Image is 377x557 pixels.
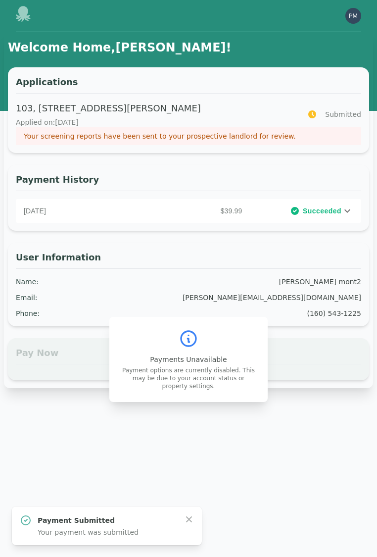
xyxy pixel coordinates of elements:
[16,277,39,287] div: Name :
[16,173,361,191] h3: Payment History
[8,40,369,55] h1: Welcome Home, [PERSON_NAME] !
[279,277,361,287] div: [PERSON_NAME] mont2
[16,101,295,115] p: 103, [STREET_ADDRESS][PERSON_NAME]
[24,206,135,216] p: [DATE]
[16,117,295,127] p: Applied on: [DATE]
[307,308,362,318] div: (160) 543-1225
[121,366,256,390] p: Payment options are currently disabled. This may be due to your account status or property settings.
[16,308,40,318] div: Phone :
[303,206,341,216] span: Succeeded
[16,251,361,269] h3: User Information
[24,131,353,141] p: Your screening reports have been sent to your prospective landlord for review.
[325,109,361,119] span: Submitted
[135,206,246,216] p: $39.99
[38,515,176,525] p: Payment Submitted
[183,293,361,303] div: [PERSON_NAME][EMAIL_ADDRESS][DOMAIN_NAME]
[38,527,176,537] p: Your payment was submitted
[16,75,361,94] h3: Applications
[16,293,38,303] div: Email :
[121,354,256,364] p: Payments Unavailable
[16,199,361,223] div: [DATE]$39.99Succeeded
